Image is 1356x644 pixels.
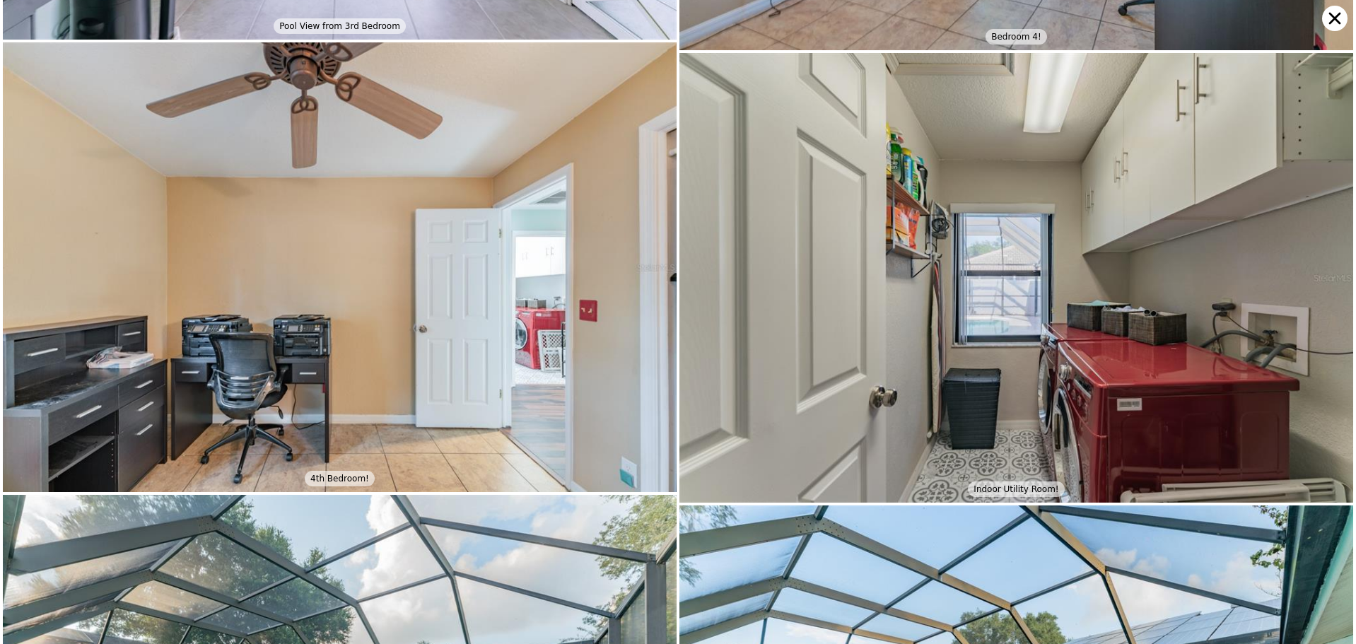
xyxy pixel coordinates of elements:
[274,18,406,34] div: Pool View from 3rd Bedroom
[3,42,677,492] img: 4th Bedroom!
[305,471,375,486] div: 4th Bedroom!
[968,481,1064,497] div: Indoor Utility Room!
[679,53,1353,503] img: Indoor Utility Room!
[986,29,1047,45] div: Bedroom 4!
